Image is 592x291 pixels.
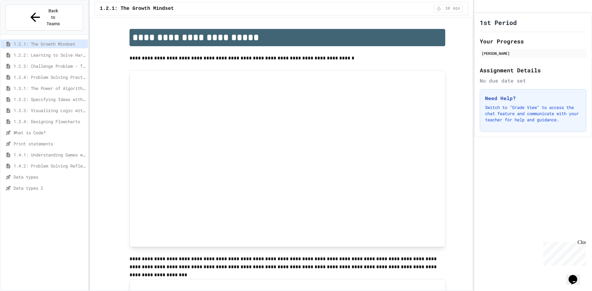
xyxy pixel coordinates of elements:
span: 1.4.2: Problem Solving Reflection [14,163,85,169]
h2: Your Progress [480,37,586,46]
div: No due date set [480,77,586,84]
div: Chat with us now!Close [2,2,43,39]
span: Data types [14,174,85,180]
div: [PERSON_NAME] [482,51,585,56]
span: 1.2.1: The Growth Mindset [100,5,174,12]
p: Switch to "Grade View" to access the chat feature and communicate with your teacher for help and ... [485,104,581,123]
span: 10 [443,6,453,11]
iframe: chat widget [566,266,586,285]
button: Back to Teams [6,4,83,30]
span: 1.2.4: Problem Solving Practice [14,74,85,80]
span: 1.2.1: The Growth Mindset [14,41,85,47]
span: Back to Teams [46,8,60,27]
span: 1.3.2: Specifying Ideas with Pseudocode [14,96,85,103]
span: 1.2.3: Challenge Problem - The Bridge [14,63,85,69]
span: 1.3.4: Designing Flowcharts [14,118,85,125]
span: Data types 2 [14,185,85,191]
span: Print statements [14,140,85,147]
span: 1.4.1: Understanding Games with Flowcharts [14,152,85,158]
h2: Assignment Details [480,66,586,75]
span: min [453,6,460,11]
span: What is Code? [14,129,85,136]
span: 1.2.2: Learning to Solve Hard Problems [14,52,85,58]
h3: Need Help? [485,95,581,102]
span: 1.3.1: The Power of Algorithms [14,85,85,91]
h1: 1st Period [480,18,517,27]
iframe: chat widget [541,240,586,266]
span: 1.3.3: Visualizing Logic with Flowcharts [14,107,85,114]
